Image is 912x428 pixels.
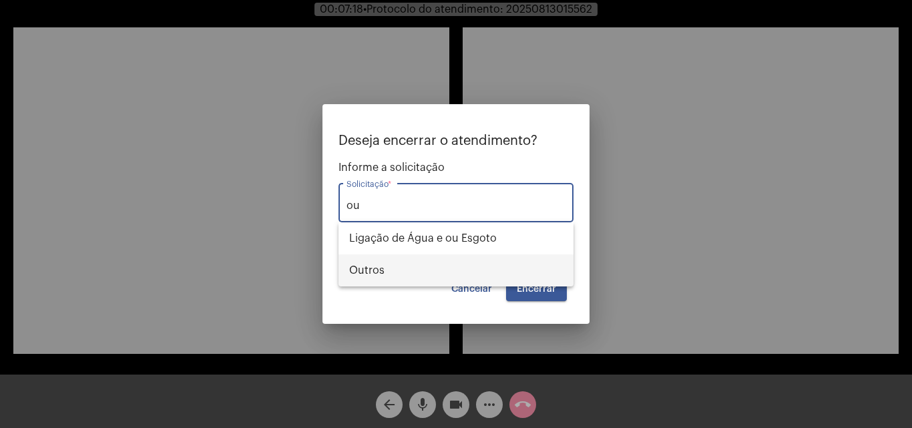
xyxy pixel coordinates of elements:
[517,284,556,294] span: Encerrar
[338,162,574,174] span: Informe a solicitação
[338,134,574,148] p: Deseja encerrar o atendimento?
[349,254,563,286] span: Outros
[347,200,565,212] input: Buscar solicitação
[506,277,567,301] button: Encerrar
[441,277,503,301] button: Cancelar
[451,284,492,294] span: Cancelar
[349,222,563,254] span: Ligação de Água e ou Esgoto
